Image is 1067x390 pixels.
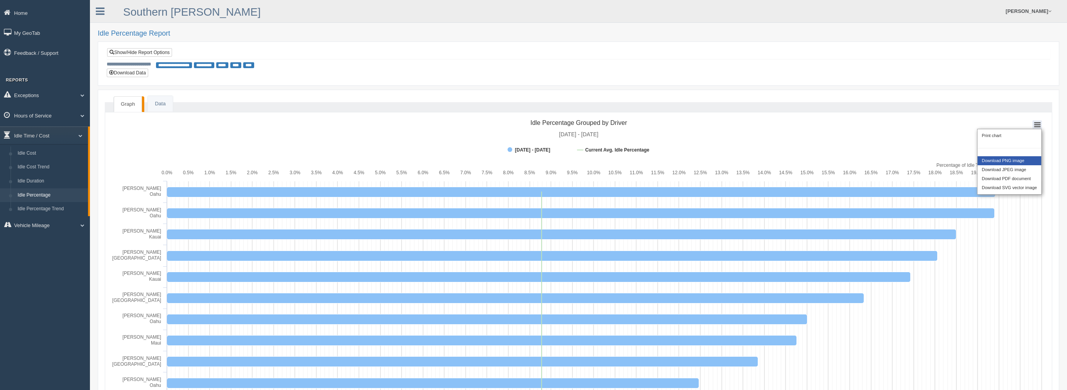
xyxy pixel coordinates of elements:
[14,174,88,188] a: Idle Duration
[672,170,685,175] text: 12.0%
[585,147,649,153] tspan: Current Avg. Idle Percentage
[122,207,161,213] tspan: [PERSON_NAME]
[268,170,279,175] text: 2.5%
[226,170,237,175] text: 1.5%
[148,96,172,112] a: Data
[14,160,88,174] a: Idle Cost Trend
[204,170,215,175] text: 1.0%
[150,383,161,388] tspan: Oahu
[629,170,643,175] text: 11.0%
[122,334,161,340] tspan: [PERSON_NAME]
[107,69,148,77] button: Download Data
[886,170,899,175] text: 17.0%
[715,170,728,175] text: 13.0%
[515,147,550,153] tspan: [DATE] - [DATE]
[161,170,172,175] text: 0.0%
[247,170,258,175] text: 2.0%
[439,170,450,175] text: 6.5%
[353,170,364,175] text: 4.5%
[821,170,835,175] text: 15.5%
[587,170,600,175] text: 10.0%
[651,170,664,175] text: 11.5%
[311,170,322,175] text: 3.5%
[112,361,161,367] tspan: [GEOGRAPHIC_DATA]
[375,170,386,175] text: 5.0%
[936,162,1042,168] tspan: Percentage of Idle Time vs. Total Engine Run Time
[122,249,161,255] tspan: [PERSON_NAME]
[950,170,963,175] text: 18.5%
[758,170,771,175] text: 14.0%
[332,170,343,175] text: 4.0%
[150,191,161,197] tspan: Oahu
[290,170,301,175] text: 3.0%
[122,186,161,191] tspan: [PERSON_NAME]
[14,202,88,216] a: Idle Percentage Trend
[123,6,261,18] a: Southern [PERSON_NAME]
[122,313,161,318] tspan: [PERSON_NAME]
[608,170,622,175] text: 10.5%
[864,170,877,175] text: 16.5%
[977,183,1041,192] div: Download SVG vector image
[396,170,407,175] text: 5.5%
[150,319,161,324] tspan: Oahu
[107,48,172,57] a: Show/Hide Report Options
[524,170,535,175] text: 8.5%
[150,213,161,218] tspan: Oahu
[122,292,161,297] tspan: [PERSON_NAME]
[14,188,88,202] a: Idle Percentage
[151,340,161,346] tspan: Maui
[122,228,161,234] tspan: [PERSON_NAME]
[503,170,514,175] text: 8.0%
[779,170,792,175] text: 14.5%
[183,170,194,175] text: 0.5%
[149,234,161,240] tspan: Kauai
[928,170,941,175] text: 18.0%
[559,131,599,137] tspan: [DATE] - [DATE]
[98,30,1059,38] h2: Idle Percentage Report
[14,146,88,161] a: Idle Cost
[112,298,161,303] tspan: [GEOGRAPHIC_DATA]
[545,170,556,175] text: 9.0%
[977,174,1041,183] div: Download PDF document
[800,170,814,175] text: 15.0%
[977,165,1041,174] div: Download JPEG image
[482,170,493,175] text: 7.5%
[907,170,920,175] text: 17.5%
[460,170,471,175] text: 7.0%
[843,170,856,175] text: 16.0%
[122,356,161,361] tspan: [PERSON_NAME]
[122,377,161,382] tspan: [PERSON_NAME]
[977,156,1041,165] div: Download PNG image
[977,131,1041,140] div: Print chart
[112,255,161,261] tspan: [GEOGRAPHIC_DATA]
[122,271,161,276] tspan: [PERSON_NAME]
[114,96,142,112] a: Graph
[736,170,750,175] text: 13.5%
[694,170,707,175] text: 12.5%
[567,170,578,175] text: 9.5%
[418,170,429,175] text: 6.0%
[149,276,161,282] tspan: Kauai
[530,119,627,126] tspan: Idle Percentage Grouped by Driver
